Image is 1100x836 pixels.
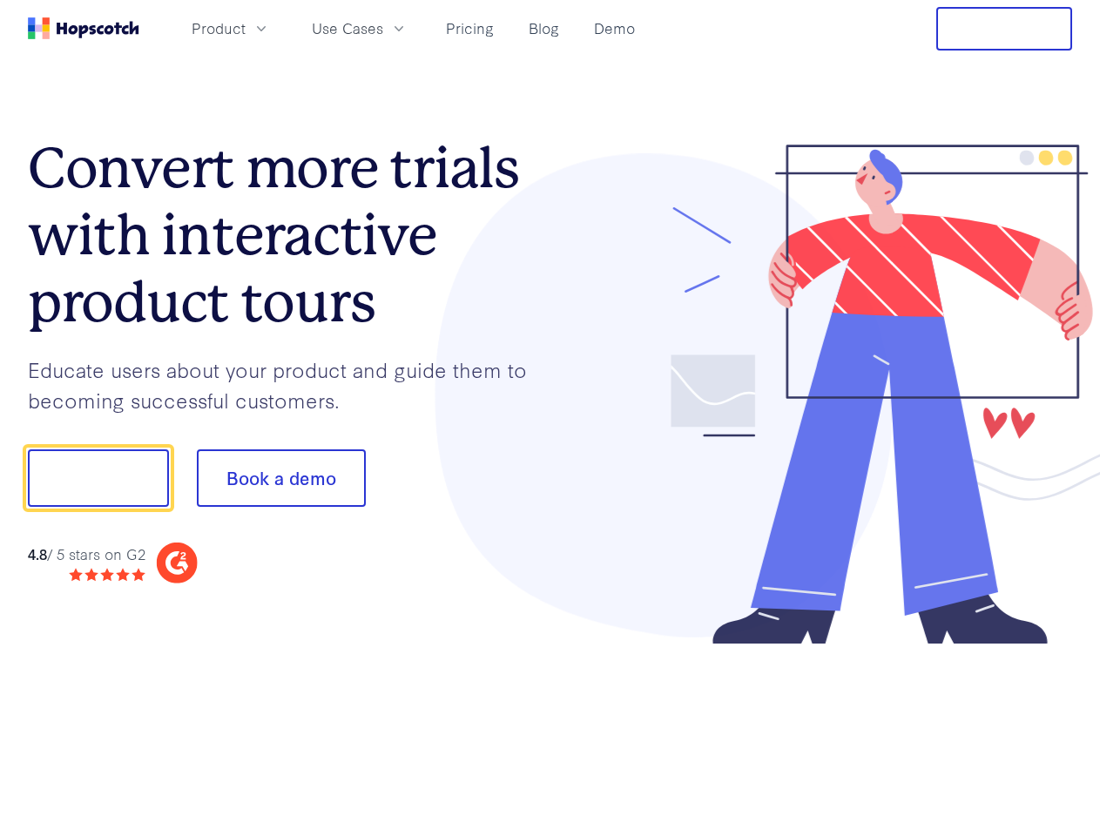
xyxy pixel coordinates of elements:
button: Book a demo [197,449,366,507]
a: Pricing [439,14,501,43]
h1: Convert more trials with interactive product tours [28,135,550,335]
span: Use Cases [312,17,383,39]
button: Show me! [28,449,169,507]
a: Demo [587,14,642,43]
button: Use Cases [301,14,418,43]
span: Product [192,17,246,39]
button: Free Trial [936,7,1072,51]
a: Home [28,17,139,39]
button: Product [181,14,280,43]
strong: 4.8 [28,543,47,563]
div: / 5 stars on G2 [28,543,145,565]
a: Blog [522,14,566,43]
p: Educate users about your product and guide them to becoming successful customers. [28,354,550,415]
